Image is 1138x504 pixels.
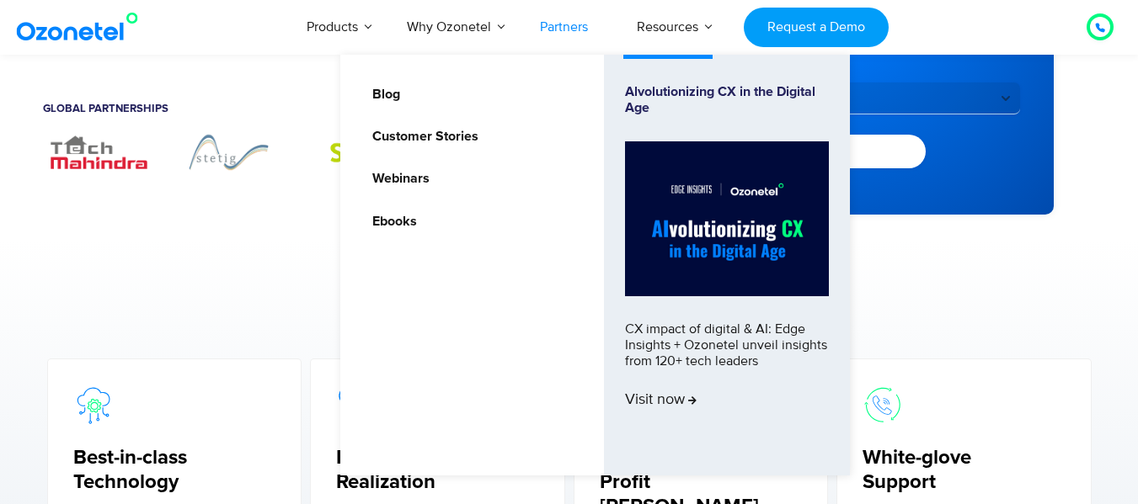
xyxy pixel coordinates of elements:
[172,131,285,172] div: 4 / 7
[863,446,1066,495] h5: White-glove Support
[625,391,697,410] span: Visit now
[43,103,544,114] h5: Global Partnerships
[625,141,829,296] img: Alvolutionizing.jpg
[361,168,432,189] a: Webinars
[172,131,285,172] img: Stetig
[43,131,544,172] div: Image Carousel
[43,131,156,172] img: TechMahindra
[744,8,888,47] a: Request a Demo
[625,84,829,446] a: Alvolutionizing CX in the Digital AgeCX impact of digital & AI: Edge Insights + Ozonetel unveil i...
[73,446,276,495] h5: Best-in-class Technology
[302,131,414,172] div: 5 / 7
[302,131,414,172] img: Sify
[43,131,156,172] div: 3 / 7
[361,211,419,232] a: Ebooks
[336,446,539,495] h5: Faster Revenue Realization
[43,290,1096,324] h2: Why Join Our Partner Program
[361,126,481,147] a: Customer Stories
[361,84,403,105] a: Blog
